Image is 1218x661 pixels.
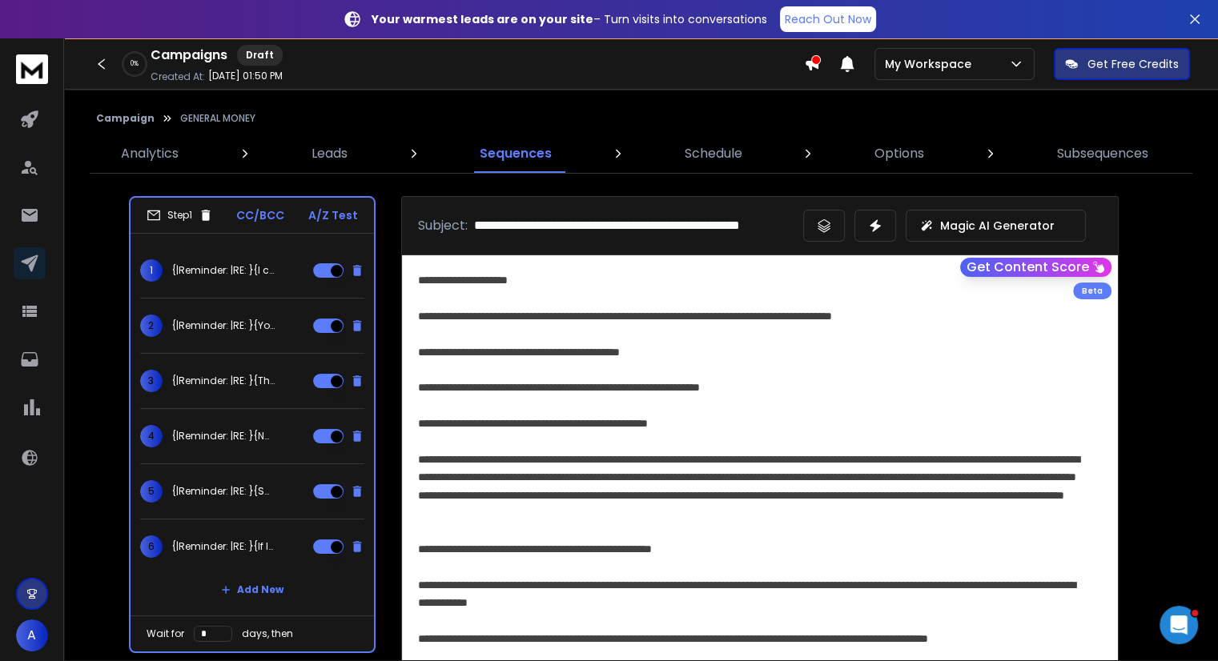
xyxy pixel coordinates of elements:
strong: Your warmest leads are on your site [372,11,593,27]
p: My Workspace [885,56,978,72]
p: {|Reminder: |RE: }{If I offered {U|you} ${6|4|5}{0|1|2|3|4|5|6|7|8|9}{0|1|2|3|4|5|6|7|8|9}/day no... [172,540,275,553]
span: 1 [140,259,163,282]
p: Magic AI Generator [940,218,1055,234]
p: [DATE] 01:50 PM [208,70,283,82]
p: CC/BCC [236,207,284,223]
span: 6 [140,535,163,558]
a: Analytics [111,134,188,173]
p: Created At: [151,70,205,83]
p: Analytics [121,144,179,163]
p: Options [874,144,924,163]
p: Schedule [685,144,742,163]
p: Subsequences [1057,144,1148,163]
p: Reach Out Now [785,11,871,27]
h1: Campaigns [151,46,227,65]
p: Sequences [480,144,552,163]
a: Reach Out Now [780,6,876,32]
button: Magic AI Generator [906,210,1086,242]
p: – Turn visits into conversations [372,11,767,27]
button: A [16,619,48,651]
button: Get Free Credits [1054,48,1190,80]
p: A/Z Test [308,207,358,223]
div: Beta [1073,282,1111,299]
p: {|Reminder: |RE: }{Saw your profile|You popped up|Quick question|You still in the {game|biz}?} [172,485,275,498]
button: Add New [208,574,296,606]
a: Leads [302,134,357,173]
p: {|Reminder: |RE: }{Not a sales pitch|Not a guru trick|No fluff — just facts} [172,430,275,443]
p: GENERAL MONEY [180,112,255,125]
a: Subsequences [1047,134,1158,173]
p: days, then [242,627,293,640]
p: {|Reminder: |RE: }{The truth about AI|AI isn’t coming — it’s HERE|You’re already behind (unless...)} [172,375,275,387]
span: 3 [140,370,163,392]
p: {|Reminder: |RE: }{You still working hard?|Time to stop hustling?|Working harder than AI?} [172,319,275,332]
img: logo [16,54,48,84]
span: 4 [140,425,163,447]
a: Schedule [675,134,752,173]
span: 2 [140,314,163,337]
iframe: Intercom live chat [1160,606,1198,644]
div: Draft [237,45,283,66]
p: 0 % [131,59,139,69]
p: Leads [312,144,348,163]
p: {|Reminder: |RE: }{I call BS|How's it {real|possible} } [172,264,275,277]
a: Sequences [470,134,561,173]
a: Options [865,134,934,173]
p: Wait for [147,627,184,640]
li: Step1CC/BCCA/Z Test1{|Reminder: |RE: }{I call BS|How's it {real|possible} }2{|Reminder: |RE: }{Yo... [129,196,376,653]
span: 5 [140,480,163,503]
p: Get Free Credits [1087,56,1179,72]
button: Get Content Score [960,258,1111,277]
button: Campaign [96,112,155,125]
div: Step 1 [147,208,213,222]
p: Subject: [418,216,468,235]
